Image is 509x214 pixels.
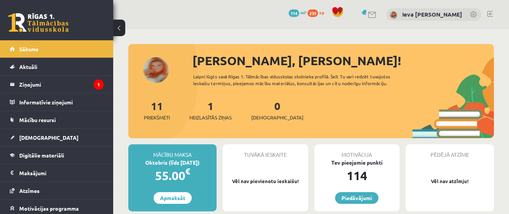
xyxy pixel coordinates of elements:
a: Digitālie materiāli [10,147,104,164]
a: 239 xp [308,9,328,15]
img: Ieva Marija Deksne [390,11,397,19]
a: 0[DEMOGRAPHIC_DATA] [251,99,303,121]
span: [DEMOGRAPHIC_DATA] [251,114,303,121]
a: Piedāvājumi [335,192,378,204]
a: 1Neizlasītās ziņas [189,99,232,121]
div: Tev pieejamie punkti [314,159,400,167]
a: Ieva [PERSON_NAME] [402,11,462,18]
a: Maksājumi [10,164,104,182]
a: Rīgas 1. Tālmācības vidusskola [8,13,69,32]
a: 114 mP [289,9,306,15]
span: Neizlasītās ziņas [189,114,232,121]
a: [DEMOGRAPHIC_DATA] [10,129,104,146]
span: Digitālie materiāli [19,152,64,159]
div: 114 [314,167,400,185]
div: [PERSON_NAME], [PERSON_NAME]! [192,52,494,70]
a: Aktuāli [10,58,104,75]
span: mP [300,9,306,15]
span: Motivācijas programma [19,205,79,212]
a: Atzīmes [10,182,104,199]
a: Sākums [10,40,104,58]
div: Laipni lūgts savā Rīgas 1. Tālmācības vidusskolas skolnieka profilā. Šeit Tu vari redzēt tuvojošo... [193,73,412,87]
legend: Maksājumi [19,164,104,182]
span: Atzīmes [19,187,40,194]
div: Oktobris (līdz [DATE]) [128,159,217,167]
legend: Ziņojumi [19,76,104,93]
span: 239 [308,9,318,17]
a: Apmaksāt [154,192,192,204]
span: xp [319,9,324,15]
div: Tuvākā ieskaite [223,144,308,159]
span: Mācību resursi [19,116,56,123]
span: € [185,166,190,177]
p: Vēl nav pievienotu ieskaišu! [226,177,304,185]
a: Mācību resursi [10,111,104,128]
a: 11Priekšmeti [144,99,170,121]
span: [DEMOGRAPHIC_DATA] [19,134,78,141]
span: Sākums [19,46,38,52]
legend: Informatīvie ziņojumi [19,93,104,111]
span: Priekšmeti [144,114,170,121]
i: 1 [94,79,104,90]
div: 55.00 [128,167,217,185]
p: Vēl nav atzīmju! [409,177,490,185]
span: 114 [289,9,299,17]
span: Aktuāli [19,63,37,70]
div: Pēdējā atzīme [406,144,494,159]
a: Informatīvie ziņojumi [10,93,104,111]
div: Motivācija [314,144,400,159]
a: Ziņojumi1 [10,76,104,93]
div: Mācību maksa [128,144,217,159]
